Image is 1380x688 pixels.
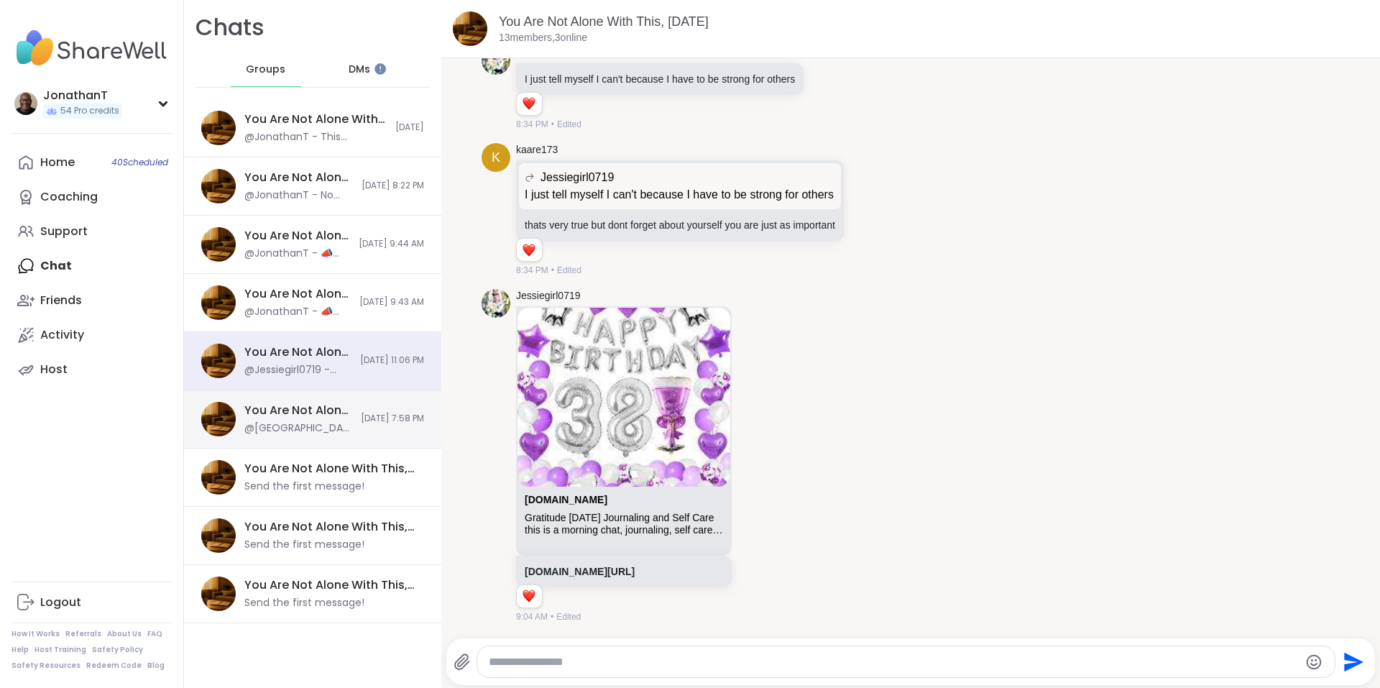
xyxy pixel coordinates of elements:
div: Friends [40,293,82,308]
span: [DATE] 8:22 PM [362,180,424,192]
div: You Are Not Alone With This, [DATE] [244,403,352,418]
span: 8:34 PM [516,264,548,277]
p: I just tell myself I can't because I have to be strong for others [525,72,795,86]
a: You Are Not Alone With This, [DATE] [499,14,709,29]
div: Activity [40,327,84,343]
p: thats very true but dont forget about yourself you are just as important [525,218,835,232]
a: Safety Policy [92,645,143,655]
div: Reaction list [517,585,542,608]
img: You Are Not Alone With This, Sep 10 [201,344,236,378]
div: @JonathanT - This message was deleted. [244,130,387,145]
span: Jessiegirl0719 [540,169,614,186]
div: You Are Not Alone With This, [DATE] [244,344,351,360]
span: 54 Pro credits [60,105,119,117]
img: You Are Not Alone With This, Sep 13 [201,227,236,262]
p: I just tell myself I can't because I have to be strong for others [525,186,835,203]
img: You Are Not Alone With This, Sep 14 [201,577,236,611]
img: https://sharewell-space-live.sfo3.digitaloceanspaces.com/user-generated/3602621c-eaa5-4082-863a-9... [482,289,510,318]
a: How It Works [11,629,60,639]
button: Reactions: love [521,98,536,110]
div: You Are Not Alone With This, [DATE] [244,461,415,477]
span: Edited [557,118,581,131]
div: @JonathanT - 📣 Heads Up for 9/14 Weekend I wanted to let you all know that my youngest son has a ... [244,247,350,261]
img: You Are Not Alone With This, Sep 11 [201,169,236,203]
span: [DATE] 9:44 AM [359,238,424,250]
div: JonathanT [43,88,122,104]
span: • [551,118,554,131]
div: Support [40,224,88,239]
span: 40 Scheduled [111,157,168,168]
div: You Are Not Alone With This, [DATE] [244,111,387,127]
img: You Are Not Alone With This, Sep 14 [201,460,236,495]
div: Host [40,362,68,377]
img: Gratitude Friday Journaling and Self Care [517,308,730,487]
img: https://sharewell-space-live.sfo3.digitaloceanspaces.com/user-generated/3602621c-eaa5-4082-863a-9... [482,46,510,75]
img: You Are Not Alone With This, Sep 13 [201,285,236,320]
div: Send the first message! [244,596,364,610]
textarea: Type your message [489,655,1299,669]
div: @[GEOGRAPHIC_DATA] - Thanks everyone that shared. We will all be OK. [PERSON_NAME] hang in there. [244,421,352,436]
img: You Are Not Alone With This, Sep 12 [201,111,236,145]
span: k [492,148,500,168]
img: ShareWell Nav Logo [11,23,172,73]
a: kaare173 [516,143,558,157]
a: Jessiegirl0719 [516,289,581,303]
span: • [551,264,554,277]
button: Emoji picker [1305,653,1322,671]
span: [DATE] 11:06 PM [360,354,424,367]
a: Help [11,645,29,655]
div: Gratitude [DATE] Journaling and Self Care [525,512,723,524]
span: [DATE] [395,121,424,134]
div: You Are Not Alone With This, [DATE] [244,286,351,302]
div: Send the first message! [244,480,364,494]
div: @Jessiegirl0719 - [URL][DOMAIN_NAME] [244,363,351,377]
img: You Are Not Alone With This, Sep 09 [201,402,236,436]
div: Reaction list [517,239,542,262]
p: 13 members, 3 online [499,31,587,45]
div: You Are Not Alone With This, [DATE] [244,577,415,593]
a: Logout [11,585,172,620]
button: Reactions: love [521,244,536,256]
iframe: Spotlight [374,63,386,75]
span: Edited [556,610,581,623]
a: Host Training [34,645,86,655]
span: 8:34 PM [516,118,548,131]
div: @JonathanT - No worries. It's the thought that counts.❤️ [244,188,353,203]
a: Redeem Code [86,661,142,671]
a: Referrals [65,629,101,639]
div: Logout [40,595,81,610]
a: Friends [11,283,172,318]
span: Groups [246,63,285,77]
img: You Are Not Alone With This, Sep 10 [453,12,487,46]
img: JonathanT [14,92,37,115]
span: [DATE] 7:58 PM [361,413,424,425]
span: 9:04 AM [516,610,548,623]
button: Send [1335,646,1368,678]
span: [DATE] 9:43 AM [359,296,424,308]
a: Attachment [525,494,607,505]
div: Send the first message! [244,538,364,552]
a: Home40Scheduled [11,145,172,180]
div: this is a morning chat, journaling, self care morning check in session for anyone that could star... [525,524,723,536]
h1: Chats [195,12,264,44]
a: Safety Resources [11,661,80,671]
a: About Us [107,629,142,639]
span: DMs [349,63,370,77]
div: @JonathanT - 📣 Heads Up for 9/14 Weekend I wanted to let you all know that my youngest son has a ... [244,305,351,319]
div: You Are Not Alone With This, [DATE] [244,228,350,244]
div: Home [40,155,75,170]
div: You Are Not Alone With This, [DATE] [244,170,353,185]
a: Host [11,352,172,387]
div: You Are Not Alone With This, [DATE] [244,519,415,535]
div: Coaching [40,189,98,205]
span: Edited [557,264,581,277]
a: Support [11,214,172,249]
img: You Are Not Alone With This, Sep 15 [201,518,236,553]
span: • [551,610,553,623]
a: Blog [147,661,165,671]
a: Coaching [11,180,172,214]
div: Reaction list [517,93,542,116]
a: FAQ [147,629,162,639]
button: Reactions: love [521,591,536,602]
a: Activity [11,318,172,352]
